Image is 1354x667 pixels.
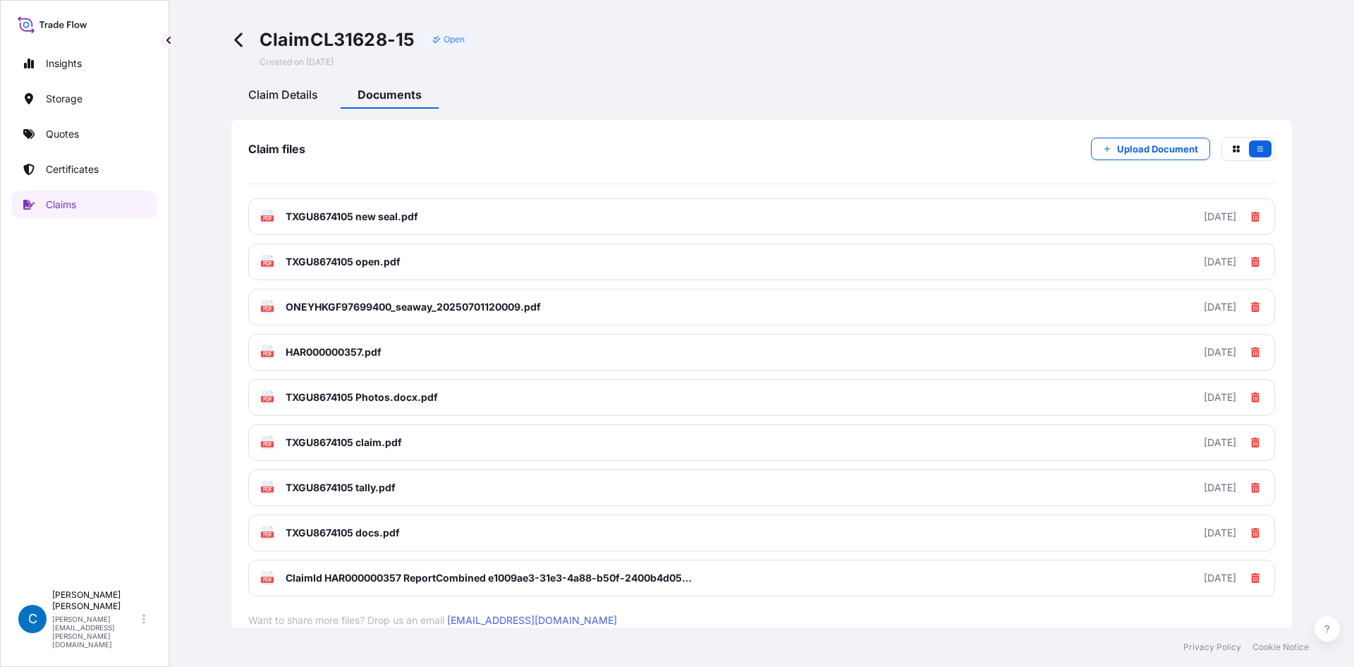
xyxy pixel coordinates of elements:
p: Open [444,34,465,45]
p: Storage [46,92,83,106]
a: PDFClaimId HAR000000357 ReportCombined e1009ae3-31e3-4a88-b50f-2400b4d05098.pdf[DATE] [248,560,1275,596]
div: [DATE] [1204,526,1236,540]
span: TXGU8674105 new seal.pdf [286,210,418,224]
span: Claim files [248,142,305,156]
text: PDF [263,216,272,221]
div: [DATE] [1204,571,1236,585]
a: PDFTXGU8674105 Photos.docx.pdf[DATE] [248,379,1275,416]
a: Claims [12,191,157,219]
p: Quotes [46,127,79,141]
a: PDFONEYHKGF97699400_seaway_20250701120009.pdf[DATE] [248,289,1275,325]
text: PDF [263,351,272,356]
span: [DATE] [306,56,334,68]
text: PDF [263,306,272,311]
div: [DATE] [1204,481,1236,495]
span: TXGU8674105 docs.pdf [286,526,400,540]
div: [DATE] [1204,255,1236,269]
span: TXGU8674105 claim.pdf [286,435,402,450]
p: [PERSON_NAME] [PERSON_NAME] [52,589,140,612]
a: PDFTXGU8674105 tally.pdf[DATE] [248,469,1275,506]
span: TXGU8674105 tally.pdf [286,481,396,495]
span: Claim Details [248,88,318,102]
a: PDFTXGU8674105 docs.pdf[DATE] [248,515,1275,551]
div: [DATE] [1204,435,1236,450]
span: Want to share more files? Drop us an email [248,596,1275,627]
a: Certificates [12,155,157,184]
text: PDF [263,261,272,266]
a: Storage [12,85,157,113]
a: Privacy Policy [1183,642,1241,653]
span: ONEYHKGF97699400_seaway_20250701120009.pdf [286,300,541,314]
p: Certificates [46,162,99,176]
a: PDFTXGU8674105 new seal.pdf[DATE] [248,198,1275,235]
button: Upload Document [1091,138,1210,160]
span: Documents [358,88,422,102]
div: [DATE] [1204,345,1236,359]
div: [DATE] [1204,210,1236,224]
a: PDFTXGU8674105 claim.pdf[DATE] [248,424,1275,461]
a: Insights [12,49,157,78]
span: ClaimId HAR000000357 ReportCombined e1009ae3-31e3-4a88-b50f-2400b4d05098.pdf [286,571,692,585]
p: Claims [46,198,76,212]
text: PDF [263,397,272,402]
p: [PERSON_NAME][EMAIL_ADDRESS][PERSON_NAME][DOMAIN_NAME] [52,615,140,649]
div: [DATE] [1204,300,1236,314]
text: PDF [263,577,272,582]
span: Created on [260,56,334,68]
a: PDFHAR000000357.pdf[DATE] [248,334,1275,371]
span: HAR000000357.pdf [286,345,382,359]
span: TXGU8674105 Photos.docx.pdf [286,390,438,404]
span: C [28,612,37,626]
a: PDFTXGU8674105 open.pdf[DATE] [248,244,1275,280]
a: Cookie Notice [1252,642,1309,653]
p: Upload Document [1117,142,1198,156]
a: Quotes [12,120,157,148]
span: TXGU8674105 open.pdf [286,255,401,269]
text: PDF [263,442,272,447]
span: Claim CL31628-15 [260,28,415,51]
a: [EMAIL_ADDRESS][DOMAIN_NAME] [447,614,617,626]
text: PDF [263,532,272,537]
text: PDF [263,487,272,492]
div: [DATE] [1204,390,1236,404]
p: Insights [46,56,82,71]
